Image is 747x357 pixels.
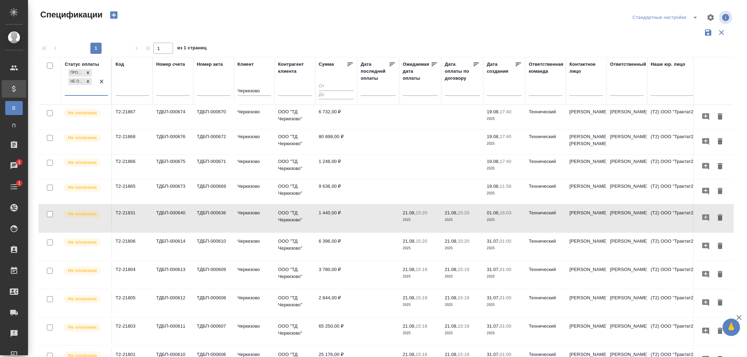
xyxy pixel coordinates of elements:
[153,105,193,129] td: ТДБП-000674
[445,273,480,280] p: 2025
[416,323,427,329] p: 15:18
[487,190,522,197] p: 2025
[607,291,647,315] td: [PERSON_NAME]
[68,184,97,191] p: Не оплачена
[607,155,647,179] td: [PERSON_NAME]
[566,319,607,344] td: [PERSON_NAME]
[647,234,731,259] td: (Т2) ООО "Трактат24"
[607,105,647,129] td: [PERSON_NAME]
[722,319,740,336] button: 🙏
[525,179,566,204] td: Технический
[5,119,23,133] a: П
[193,263,234,287] td: ТДБП-000609
[487,245,522,252] p: 2025
[153,206,193,230] td: ТДБП-000640
[278,238,312,252] p: ООО "ТД Черкизово"
[607,206,647,230] td: [PERSON_NAME]
[566,234,607,259] td: [PERSON_NAME]
[525,263,566,287] td: Технический
[315,319,357,344] td: 65 250,00 ₽
[9,105,19,112] span: В
[403,295,416,300] p: 21.08,
[566,291,607,315] td: [PERSON_NAME]
[112,155,153,179] td: Т2-21866
[68,78,84,85] div: Не оплачена
[68,159,97,166] p: Не оплачена
[112,291,153,315] td: Т2-21805
[458,238,469,244] p: 15:20
[177,44,207,54] span: из 1 страниц
[529,61,563,75] div: Ответственная команда
[112,263,153,287] td: Т2-21804
[647,206,731,230] td: (Т2) ООО "Трактат24"
[193,234,234,259] td: ТДБП-000610
[2,157,26,174] a: 1
[445,352,458,357] p: 21.08,
[525,291,566,315] td: Технический
[607,319,647,344] td: [PERSON_NAME]
[714,212,726,224] button: Удалить
[445,267,458,272] p: 21.08,
[500,109,511,114] p: 17:40
[445,216,480,223] p: 2025
[153,130,193,154] td: ТДБП-000676
[487,210,500,215] p: 01.08,
[487,301,522,308] p: 2025
[566,179,607,204] td: [PERSON_NAME]
[714,268,726,281] button: Удалить
[68,267,97,274] p: Не оплачена
[610,61,646,68] div: Ответственный
[112,206,153,230] td: Т2-21831
[416,267,427,272] p: 15:19
[68,239,97,246] p: Не оплачена
[315,155,357,179] td: 1 248,00 ₽
[403,245,438,252] p: 2025
[487,352,500,357] p: 31.07,
[647,130,731,154] td: (Т2) ООО "Трактат24"
[525,234,566,259] td: Технический
[5,101,23,115] a: В
[112,319,153,344] td: Т2-21803
[445,238,458,244] p: 21.08,
[487,159,500,164] p: 19.08,
[701,26,715,39] button: Сохранить фильтры
[403,210,416,215] p: 21.08,
[647,263,731,287] td: (Т2) ООО "Трактат24"
[525,206,566,230] td: Технический
[193,179,234,204] td: ТДБП-000669
[237,183,271,190] p: Черкизово
[68,324,97,331] p: Не оплачена
[112,105,153,129] td: Т2-21867
[68,69,92,77] div: Просрочена, Не оплачена
[445,295,458,300] p: 21.08,
[651,61,685,68] div: Наше юр. лицо
[525,105,566,129] td: Технический
[237,133,271,140] p: Черкизово
[39,9,103,20] span: Спецификации
[237,266,271,273] p: Черкизово
[315,291,357,315] td: 2 844,00 ₽
[315,179,357,204] td: 9 636,00 ₽
[714,160,726,173] button: Удалить
[237,294,271,301] p: Черкизово
[566,206,607,230] td: [PERSON_NAME]
[68,109,97,116] p: Не оплачена
[112,234,153,259] td: Т2-21806
[714,325,726,338] button: Удалить
[647,319,731,344] td: (Т2) ООО "Трактат24"
[278,294,312,308] p: ООО "ТД Черкизово"
[193,105,234,129] td: ТДБП-000670
[487,109,500,114] p: 19.08,
[487,267,500,272] p: 31.07,
[566,105,607,129] td: [PERSON_NAME]
[487,184,500,189] p: 19.08,
[278,183,312,197] p: ООО "ТД Черкизово"
[631,12,702,23] div: split button
[416,295,427,300] p: 15:19
[445,330,480,337] p: 2025
[361,61,389,82] div: Дата последней оплаты
[445,323,458,329] p: 21.08,
[193,319,234,344] td: ТДБП-000607
[500,352,511,357] p: 01:00
[500,267,511,272] p: 01:00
